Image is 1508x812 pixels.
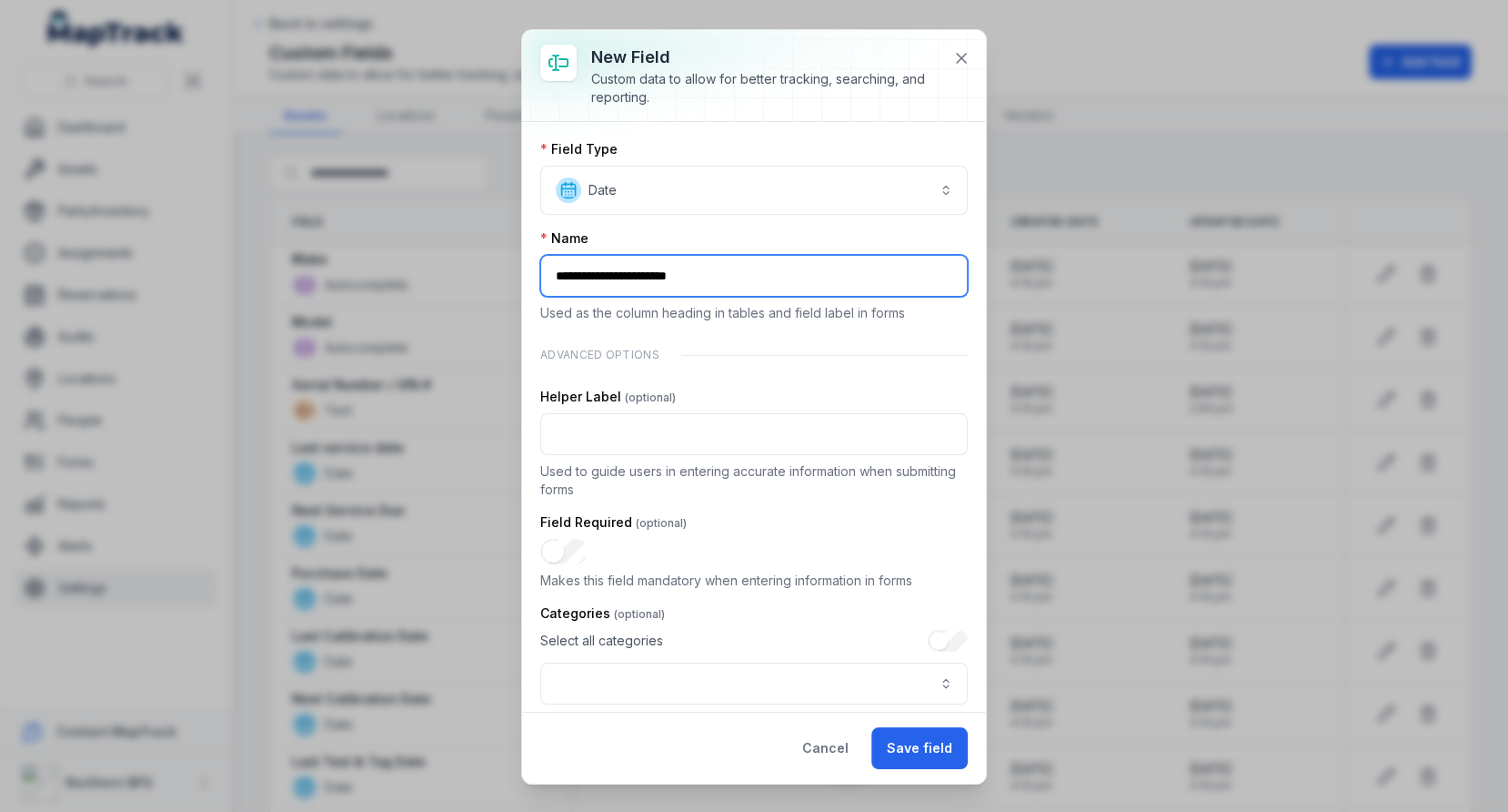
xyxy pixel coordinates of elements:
label: Helper Label [540,388,676,406]
button: Cancel [787,727,864,769]
label: Name [540,229,588,248]
label: Field Type [540,140,618,158]
input: :rce:-form-item-label [540,413,968,455]
div: Advanced Options [540,337,968,373]
p: Used as the column heading in tables and field label in forms [540,304,968,322]
button: Save field [871,727,968,769]
label: Categories [540,604,665,623]
input: :rcf:-form-item-label [540,539,588,564]
button: Date [540,166,968,215]
div: Custom data to allow for better tracking, searching, and reporting. [591,70,939,107]
p: Used to guide users in entering accurate information when submitting forms [540,462,968,499]
input: :rcc:-form-item-label [540,255,968,297]
div: :rcg:-form-item-label [540,630,968,705]
span: Select all categories [540,632,663,650]
p: Makes this field mandatory when entering information in forms [540,572,968,590]
h3: New field [591,45,939,70]
label: Field Required [540,513,687,532]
